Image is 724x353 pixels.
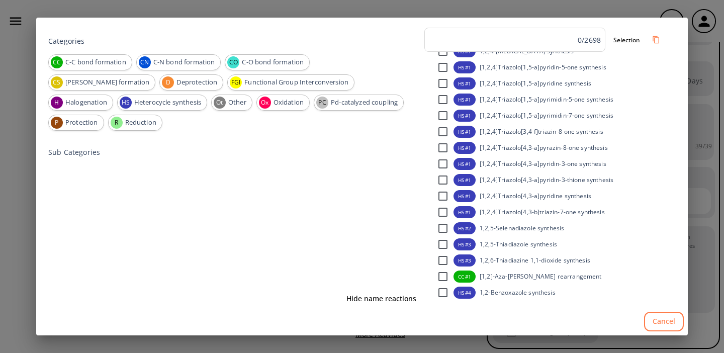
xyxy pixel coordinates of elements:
[464,64,471,71] p: #1
[51,76,63,89] div: CS
[314,95,404,111] div: PCPd-catalyzed coupling
[227,74,354,91] div: FGIFunctional Group Interconversion
[464,128,471,136] p: #1
[48,95,113,111] div: HHalogenation
[454,110,476,122] div: HS
[648,32,664,48] button: Copy to clipboard
[464,96,471,104] p: #1
[454,174,476,186] div: HS
[480,160,606,168] span: [1,2,4]Triazolo[4,3-a]pyridin-3-one synthesis
[424,252,676,269] div: HS#31,2,6-Thiadiazine 1,1-dioxide synthesis
[464,225,471,232] p: #2
[464,176,471,184] p: #1
[259,97,271,109] div: Ox
[464,257,471,264] p: #3
[480,224,564,233] span: 1,2,5-Selenadiazole synthesis
[480,256,590,265] span: 1,2,6-Thiadiazine 1,1-dioxide synthesis
[159,74,223,91] div: DDeprotection
[480,273,602,281] span: [1,2]-Aza-[PERSON_NAME] rearrangement
[268,98,309,108] span: Oxidation
[464,289,471,297] p: #4
[139,56,151,68] div: CN
[464,144,471,152] p: #1
[171,77,223,87] span: Deprotection
[454,94,476,106] div: HS
[256,95,310,111] div: OxOxidation
[424,124,676,140] div: HS#1[1,2,4]Triazolo[3,4-f]triazin-8-one synthesis
[214,97,226,109] div: Ot
[424,59,676,75] div: HS#1[1,2,4]Triazolo[1,5-a]pyridin-5-one synthesis
[454,126,476,138] div: HS
[480,144,608,152] span: [1,2,4]Triazolo[4,3-a]pyrazin-8-one synthesis
[454,222,476,234] div: HS
[223,98,252,108] span: Other
[51,56,63,68] div: CC
[424,156,676,172] div: HS#1[1,2,4]Triazolo[4,3-a]pyridin-3-one synthesis
[464,273,471,281] p: #1
[454,287,476,299] div: HS
[424,204,676,220] div: HS#1[1,2,4]Triazolo[4,3-b]triazin-7-one synthesis
[454,254,476,267] div: HS
[60,57,132,67] span: C-C bond formation
[136,54,221,70] div: CNC-N bond formation
[454,190,476,202] div: HS
[424,269,676,285] div: CC#1[1,2]-Aza-[PERSON_NAME] rearrangement
[117,95,207,111] div: HSHeterocycle synthesis
[424,285,676,301] div: HS#41,2-Benzoxazole synthesis
[480,176,613,185] span: [1,2,4]Triazolo[4,3-a]pyridin-3-thione synthesis
[464,48,471,55] p: #1
[464,80,471,87] p: #1
[424,236,676,252] div: HS#31,2,5-Thiadiazole synthesis
[225,54,310,70] div: COC-O bond formation
[111,117,123,129] div: R
[454,77,476,90] div: HS
[48,36,85,46] span: Categories
[60,118,104,128] span: Protection
[464,241,471,248] p: #3
[464,193,471,200] p: #1
[227,56,239,68] div: CO
[424,220,676,236] div: HS#21,2,5-Selenadiazole synthesis
[424,75,676,92] div: HS#1[1,2,4]Triazolo[1,5-a]pyridine synthesis
[51,97,63,109] div: H
[48,54,132,70] div: CCC-C bond formation
[578,35,601,45] div: 0 / 2698
[480,128,603,136] span: [1,2,4]Triazolo[3,4-f]triazin-8-one synthesis
[239,77,354,87] span: Functional Group Interconversion
[120,118,162,128] span: Reduction
[454,61,476,73] div: HS
[230,76,242,89] div: FGI
[424,188,676,204] div: HS#1[1,2,4]Triazolo[4,3-a]pyridine synthesis
[148,57,221,67] span: C-N bond formation
[51,117,63,129] div: P
[464,112,471,120] p: #1
[424,43,676,59] div: HS#11,2,4-[MEDICAL_DATA] synthesis
[325,98,403,108] span: Pd-catalyzed coupling
[162,76,174,89] div: D
[464,160,471,168] p: #1
[480,112,613,120] span: [1,2,4]Triazolo[1,5-a]pyrimidin-7-one synthesis
[464,209,471,216] p: #1
[316,97,328,109] div: PC
[48,74,155,91] div: CS[PERSON_NAME] formation
[424,140,676,156] div: HS#1[1,2,4]Triazolo[4,3-a]pyrazin-8-one synthesis
[644,312,684,331] button: Cancel
[480,79,591,88] span: [1,2,4]Triazolo[1,5-a]pyridine synthesis
[480,192,591,201] span: [1,2,4]Triazolo[4,3-a]pyridine synthesis
[424,172,676,188] div: HS#1[1,2,4]Triazolo[4,3-a]pyridin-3-thione synthesis
[129,98,207,108] span: Heterocycle synthesis
[454,158,476,170] div: HS
[480,240,557,249] span: 1,2,5-Thiadiazole synthesis
[454,142,476,154] div: HS
[480,289,556,297] span: 1,2-Benzoxazole synthesis
[424,92,676,108] div: HS#1[1,2,4]Triazolo[1,5-a]pyrimidin-5-one synthesis
[609,32,644,48] button: Selection
[60,77,155,87] span: [PERSON_NAME] formation
[120,97,132,109] div: HS
[342,290,420,308] button: Hide name reactions
[454,271,476,283] div: CC
[236,57,309,67] span: C-O bond formation
[454,238,476,250] div: HS
[48,147,100,157] p: Sub Categories
[454,45,476,57] div: HS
